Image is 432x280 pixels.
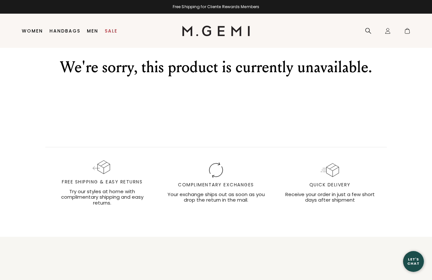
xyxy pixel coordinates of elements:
[279,181,380,188] div: Quick Delivery
[166,192,266,203] div: Your exchange ships out as soon as you drop the return in the mail.
[52,179,153,185] div: Free Shipping & Easy Returns
[87,28,98,33] a: Men
[182,26,250,36] img: M.Gemi
[22,28,43,33] a: Women
[403,257,424,265] div: Let's Chat
[52,189,153,206] div: Try our styles at home with complimentary shipping and easy returns.
[49,28,80,33] a: Handbags
[279,192,380,203] div: Receive your order in just a few short days after shipment
[166,181,266,188] div: Complimentary Exchanges
[105,28,117,33] a: Sale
